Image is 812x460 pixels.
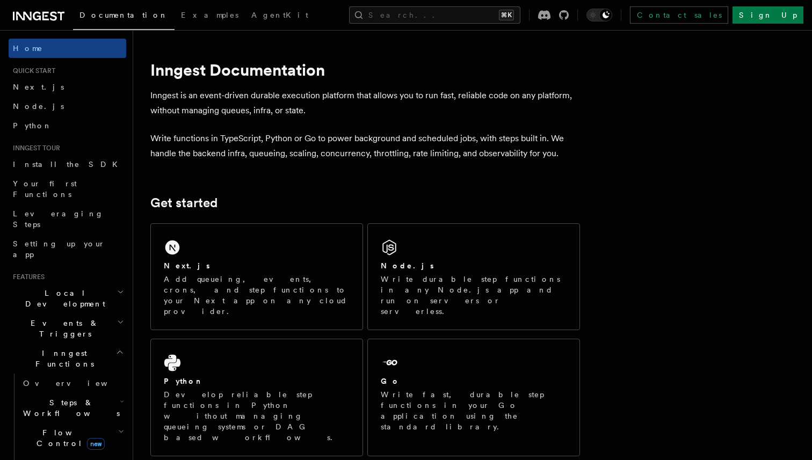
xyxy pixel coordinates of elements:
a: Node.jsWrite durable step functions in any Node.js app and run on servers or serverless. [367,223,580,330]
a: Examples [175,3,245,29]
button: Search...⌘K [349,6,520,24]
a: Your first Functions [9,174,126,204]
h2: Go [381,376,400,386]
span: Quick start [9,67,55,75]
span: Documentation [79,11,168,19]
a: Node.js [9,97,126,116]
h2: Next.js [164,260,210,271]
span: Overview [23,379,134,388]
a: Sign Up [733,6,803,24]
span: Inngest tour [9,144,60,152]
a: GoWrite fast, durable step functions in your Go application using the standard library. [367,339,580,456]
a: Next.jsAdd queueing, events, crons, and step functions to your Next app on any cloud provider. [150,223,363,330]
button: Inngest Functions [9,344,126,374]
p: Add queueing, events, crons, and step functions to your Next app on any cloud provider. [164,274,350,317]
h1: Inngest Documentation [150,60,580,79]
p: Write functions in TypeScript, Python or Go to power background and scheduled jobs, with steps bu... [150,131,580,161]
span: Home [13,43,43,54]
p: Write fast, durable step functions in your Go application using the standard library. [381,389,567,432]
button: Local Development [9,283,126,313]
span: Next.js [13,83,64,91]
span: Inngest Functions [9,348,116,369]
span: Your first Functions [13,179,77,199]
span: new [87,438,105,450]
span: Steps & Workflows [19,397,120,419]
button: Steps & Workflows [19,393,126,423]
span: Examples [181,11,238,19]
span: Features [9,273,45,281]
p: Develop reliable step functions in Python without managing queueing systems or DAG based workflows. [164,389,350,443]
kbd: ⌘K [499,10,514,20]
span: Install the SDK [13,160,124,169]
a: Contact sales [630,6,728,24]
p: Write durable step functions in any Node.js app and run on servers or serverless. [381,274,567,317]
a: Overview [19,374,126,393]
span: Events & Triggers [9,318,117,339]
span: Python [13,121,52,130]
a: Home [9,39,126,58]
a: AgentKit [245,3,315,29]
span: AgentKit [251,11,308,19]
a: Get started [150,195,218,210]
span: Local Development [9,288,117,309]
span: Node.js [13,102,64,111]
span: Leveraging Steps [13,209,104,229]
h2: Node.js [381,260,434,271]
button: Toggle dark mode [586,9,612,21]
button: Events & Triggers [9,313,126,344]
h2: Python [164,376,204,386]
a: Documentation [73,3,175,30]
a: Leveraging Steps [9,204,126,234]
p: Inngest is an event-driven durable execution platform that allows you to run fast, reliable code ... [150,88,580,118]
span: Flow Control [19,427,118,449]
a: Install the SDK [9,155,126,174]
a: PythonDevelop reliable step functions in Python without managing queueing systems or DAG based wo... [150,339,363,456]
a: Python [9,116,126,135]
a: Setting up your app [9,234,126,264]
button: Flow Controlnew [19,423,126,453]
a: Next.js [9,77,126,97]
span: Setting up your app [13,239,105,259]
